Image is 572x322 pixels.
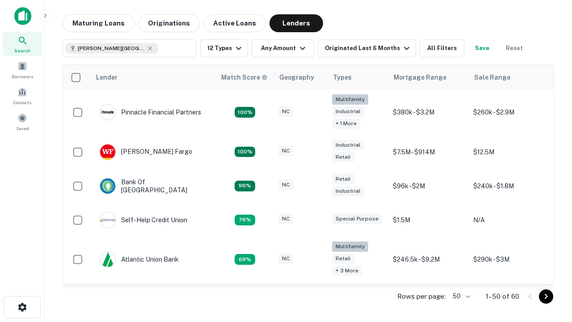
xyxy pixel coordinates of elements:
button: Maturing Loans [63,14,135,32]
div: Industrial [332,186,364,196]
div: NC [278,254,293,264]
div: Matching Properties: 26, hasApolloMatch: undefined [235,107,255,118]
td: $1.5M [388,203,469,237]
a: Saved [3,110,42,134]
p: Rows per page: [397,291,446,302]
div: NC [278,214,293,224]
div: + 3 more [332,266,362,276]
th: Sale Range [469,65,549,90]
div: Multifamily [332,241,368,252]
button: Lenders [269,14,323,32]
th: Types [328,65,388,90]
span: Search [14,47,30,54]
button: 12 Types [200,39,248,57]
span: Contacts [13,99,31,106]
div: Geography [279,72,314,83]
div: Lender [96,72,118,83]
div: Industrial [332,106,364,117]
div: Retail [332,174,354,184]
button: Go to next page [539,289,553,304]
img: capitalize-icon.png [14,7,31,25]
td: $260k - $2.9M [469,90,549,135]
div: Originated Last 6 Months [325,43,412,54]
div: Capitalize uses an advanced AI algorithm to match your search with the best lender. The match sco... [221,72,268,82]
span: Borrowers [12,73,33,80]
th: Lender [91,65,216,90]
img: picture [100,212,115,228]
td: $7.5M - $914M [388,135,469,169]
img: picture [100,144,115,160]
div: Retail [332,254,354,264]
div: Sale Range [474,72,510,83]
button: Originated Last 6 Months [318,39,416,57]
th: Capitalize uses an advanced AI algorithm to match your search with the best lender. The match sco... [216,65,274,90]
div: NC [278,146,293,156]
img: picture [100,105,115,120]
span: [PERSON_NAME][GEOGRAPHIC_DATA], [GEOGRAPHIC_DATA] [78,44,145,52]
td: $96k - $2M [388,169,469,203]
a: Search [3,32,42,56]
button: Originations [138,14,200,32]
div: Industrial [332,140,364,150]
div: + 1 more [332,119,360,129]
a: Contacts [3,84,42,108]
div: 50 [449,290,471,303]
div: Matching Properties: 14, hasApolloMatch: undefined [235,181,255,191]
div: NC [278,180,293,190]
div: Mortgage Range [394,72,446,83]
img: picture [100,252,115,267]
div: Retail [332,152,354,162]
th: Mortgage Range [388,65,469,90]
td: $246.5k - $9.2M [388,237,469,282]
td: $380k - $3.2M [388,90,469,135]
button: All Filters [420,39,464,57]
div: Multifamily [332,94,368,105]
div: Matching Properties: 15, hasApolloMatch: undefined [235,147,255,157]
td: $12.5M [469,135,549,169]
div: Atlantic Union Bank [100,251,179,267]
div: Pinnacle Financial Partners [100,104,201,120]
td: N/A [469,203,549,237]
button: Active Loans [203,14,266,32]
div: Self-help Credit Union [100,212,187,228]
div: Special Purpose [332,214,382,224]
div: Matching Properties: 11, hasApolloMatch: undefined [235,215,255,225]
button: Save your search to get updates of matches that match your search criteria. [468,39,496,57]
div: NC [278,106,293,117]
div: [PERSON_NAME] Fargo [100,144,192,160]
div: Matching Properties: 10, hasApolloMatch: undefined [235,254,255,265]
iframe: Chat Widget [527,222,572,265]
span: Saved [16,125,29,132]
td: $240k - $1.8M [469,169,549,203]
p: 1–50 of 60 [486,291,519,302]
button: Any Amount [252,39,314,57]
button: Reset [500,39,529,57]
div: Bank Of [GEOGRAPHIC_DATA] [100,178,207,194]
th: Geography [274,65,328,90]
div: Types [333,72,352,83]
h6: Match Score [221,72,266,82]
td: $290k - $3M [469,237,549,282]
a: Borrowers [3,58,42,82]
img: picture [100,178,115,194]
